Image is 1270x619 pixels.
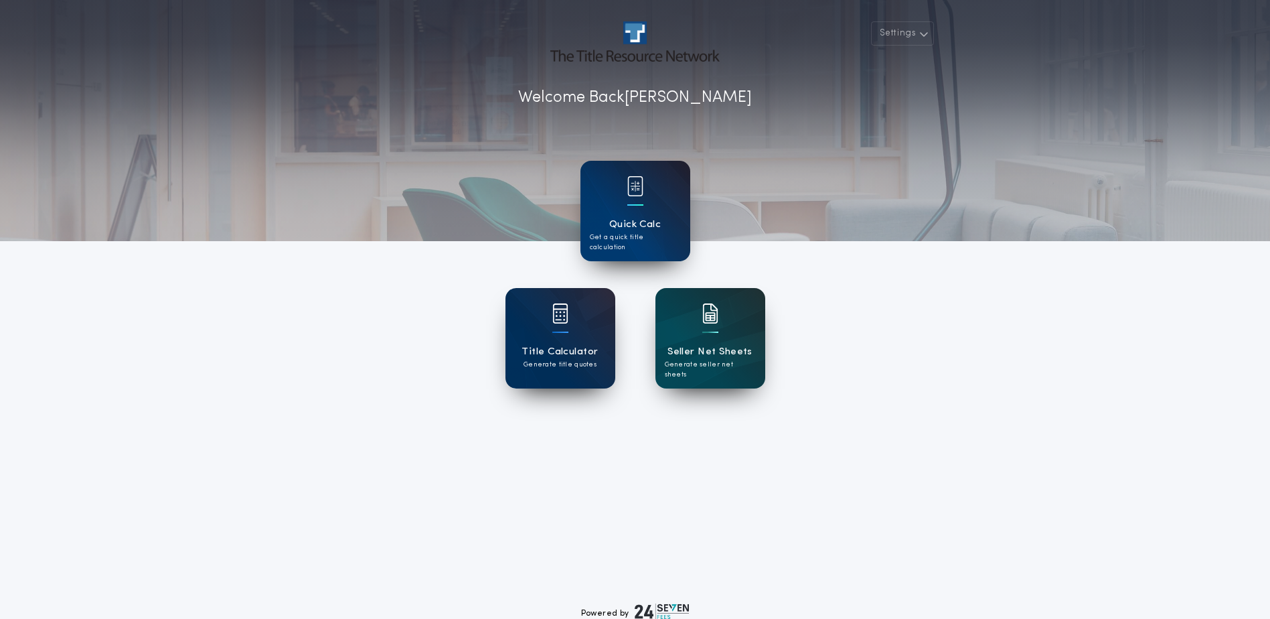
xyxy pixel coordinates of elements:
[524,360,597,370] p: Generate title quotes
[505,288,615,389] a: card iconTitle CalculatorGenerate title quotes
[522,344,598,360] h1: Title Calculator
[655,288,765,389] a: card iconSeller Net SheetsGenerate seller net sheets
[627,176,643,196] img: card icon
[518,86,752,110] p: Welcome Back [PERSON_NAME]
[552,303,568,324] img: card icon
[609,217,661,232] h1: Quick Calc
[702,303,718,324] img: card icon
[590,232,681,253] p: Get a quick title calculation
[665,360,756,380] p: Generate seller net sheets
[667,344,752,360] h1: Seller Net Sheets
[580,161,690,261] a: card iconQuick CalcGet a quick title calculation
[550,21,719,62] img: account-logo
[871,21,934,46] button: Settings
